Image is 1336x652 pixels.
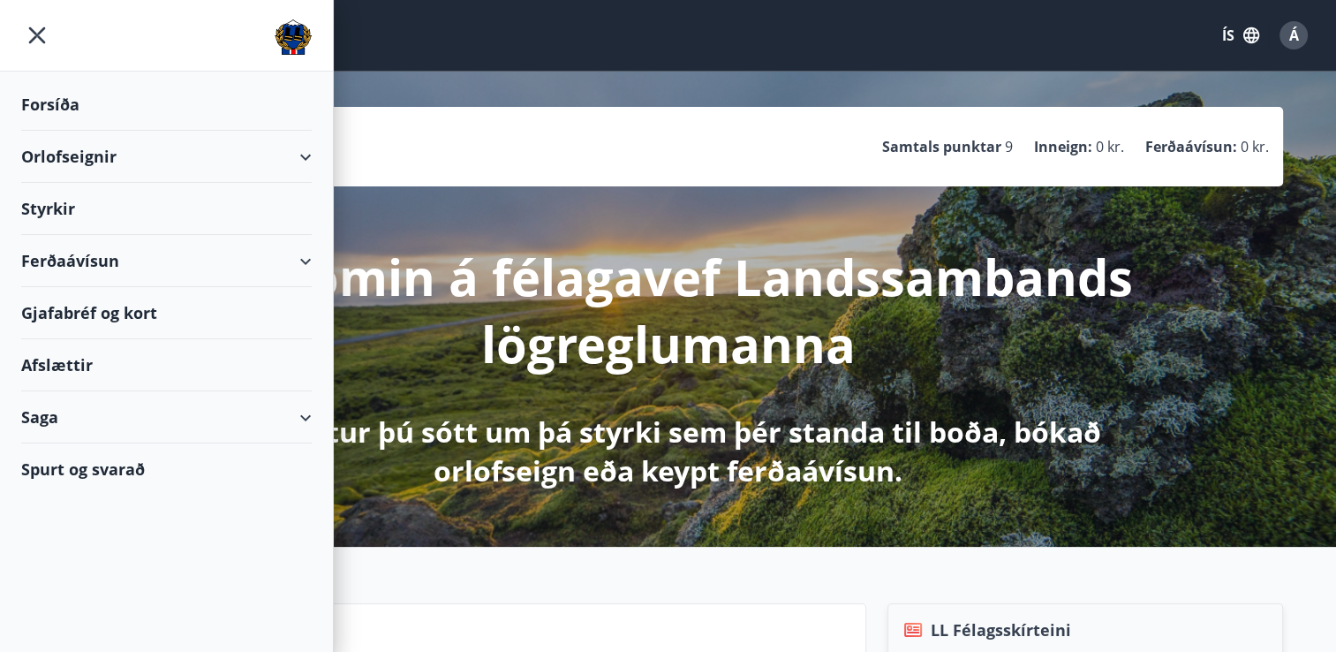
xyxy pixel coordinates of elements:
p: Ferðaávísun : [1145,137,1237,156]
div: Styrkir [21,183,312,235]
p: Samtals punktar [882,137,1001,156]
span: LL Félagsskírteini [931,618,1071,641]
p: Velkomin á félagavef Landssambands lögreglumanna [202,243,1135,377]
div: Spurt og svarað [21,444,312,495]
span: Á [1289,26,1299,45]
span: 9 [1005,137,1013,156]
div: Ferðaávísun [21,235,312,287]
div: Gjafabréf og kort [21,287,312,339]
p: Hér getur þú sótt um þá styrki sem þér standa til boða, bókað orlofseign eða keypt ferðaávísun. [202,413,1135,490]
div: Orlofseignir [21,131,312,183]
div: Saga [21,391,312,444]
span: 0 kr. [1096,137,1124,156]
p: Inneign : [1034,137,1092,156]
button: ÍS [1212,19,1269,51]
button: Á [1272,14,1315,57]
span: 0 kr. [1241,137,1269,156]
button: menu [21,19,53,51]
div: Forsíða [21,79,312,131]
div: Afslættir [21,339,312,391]
img: union_logo [275,19,312,55]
